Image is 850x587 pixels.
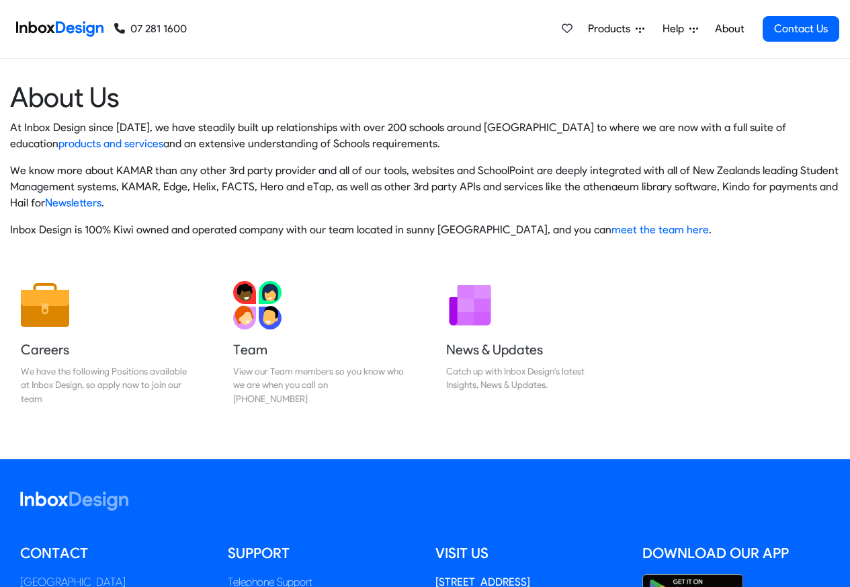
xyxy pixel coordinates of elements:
span: Products [588,21,636,37]
p: Inbox Design is 100% Kiwi owned and operated company with our team located in sunny [GEOGRAPHIC_D... [10,222,840,238]
a: About [711,15,748,42]
a: 07 281 1600 [114,21,187,37]
h5: Download our App [642,543,830,563]
img: 2022_01_13_icon_job.svg [21,281,69,329]
div: View our Team members so you know who we are when you call on [PHONE_NUMBER] [233,364,404,405]
h5: News & Updates [446,340,617,359]
a: meet the team here [611,223,709,236]
div: We have the following Positions available at Inbox Design, so apply now to join our team [21,364,192,405]
div: Catch up with Inbox Design's latest Insights, News & Updates. [446,364,617,392]
a: News & Updates Catch up with Inbox Design's latest Insights, News & Updates. [435,270,628,416]
img: 2022_01_13_icon_team.svg [233,281,282,329]
h5: Visit us [435,543,623,563]
heading: About Us [10,80,840,114]
p: At Inbox Design since [DATE], we have steadily built up relationships with over 200 schools aroun... [10,120,840,152]
img: logo_inboxdesign_white.svg [20,492,128,511]
span: Help [663,21,689,37]
h5: Team [233,340,404,359]
a: Contact Us [763,16,839,42]
h5: Contact [20,543,208,563]
h5: Careers [21,340,192,359]
a: Careers We have the following Positions available at Inbox Design, so apply now to join our team [10,270,202,416]
p: We know more about KAMAR than any other 3rd party provider and all of our tools, websites and Sch... [10,163,840,211]
a: Team View our Team members so you know who we are when you call on [PHONE_NUMBER] [222,270,415,416]
a: products and services [58,137,163,150]
a: Products [583,15,650,42]
h5: Support [228,543,415,563]
a: Help [657,15,704,42]
img: 2022_01_12_icon_newsletter.svg [446,281,495,329]
a: Newsletters [45,196,101,209]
